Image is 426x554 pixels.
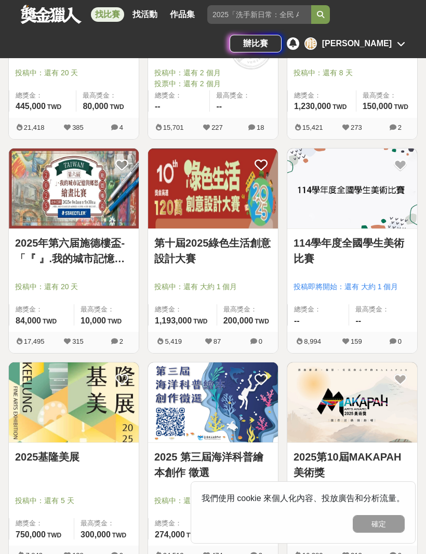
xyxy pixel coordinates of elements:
span: 1,230,000 [294,102,331,111]
img: Cover Image [287,148,417,228]
a: 找活動 [128,7,162,22]
a: Cover Image [287,148,417,229]
span: 0 [398,337,402,345]
span: 最高獎金： [355,304,411,315]
a: Cover Image [9,362,139,443]
span: 2 [398,124,402,131]
span: 投稿中：還有 8 天 [294,67,411,78]
span: 投票中：還有 2 個月 [154,78,272,89]
span: 385 [72,124,84,131]
a: 2025基隆美展 [15,449,132,465]
img: Cover Image [148,148,278,228]
span: 總獎金： [16,518,68,529]
span: TWD [255,318,269,325]
a: 2025 第三屆海洋科普繪本創作 徵選 [154,449,272,480]
span: -- [216,102,222,111]
span: 5,419 [165,337,182,345]
span: TWD [332,103,347,111]
img: Cover Image [148,362,278,442]
span: 750,000 [16,530,46,539]
span: 最高獎金： [216,90,272,101]
span: TWD [47,103,61,111]
span: 315 [72,337,84,345]
span: -- [294,316,300,325]
span: 2 [119,337,123,345]
span: 總獎金： [16,304,68,315]
span: 1,193,000 [155,316,192,325]
span: TWD [187,532,201,539]
span: TWD [112,532,126,539]
span: 273 [351,124,362,131]
span: 227 [211,124,223,131]
a: 第十屆2025綠色生活創意設計大賽 [154,235,272,266]
span: 15,421 [302,124,323,131]
button: 確定 [353,515,405,533]
a: Cover Image [9,148,139,229]
span: 投稿中：還有 20 天 [15,67,132,78]
span: 最高獎金： [81,304,132,315]
img: Cover Image [9,148,139,228]
span: TWD [110,103,124,111]
span: 84,000 [16,316,41,325]
span: 445,000 [16,102,46,111]
span: 300,000 [81,530,111,539]
span: -- [155,102,161,111]
span: 投稿中：還有 2 個月 [154,67,272,78]
span: 4 [119,124,123,131]
img: Cover Image [9,362,139,442]
span: 總獎金： [155,90,204,101]
span: 159 [351,337,362,345]
span: 投稿即將開始：還有 大約 1 個月 [294,281,411,292]
div: [PERSON_NAME] [322,37,392,50]
span: 17,495 [24,337,45,345]
span: 200,000 [223,316,254,325]
span: 總獎金： [155,518,209,529]
span: 總獎金： [155,304,210,315]
span: 8,994 [304,337,321,345]
span: 87 [214,337,221,345]
span: 18 [257,124,264,131]
span: TWD [193,318,207,325]
span: 總獎金： [16,90,70,101]
a: 作品集 [166,7,199,22]
a: Cover Image [148,362,278,443]
span: 0 [259,337,262,345]
a: 找比賽 [91,7,124,22]
span: 21,418 [24,124,45,131]
span: 10,000 [81,316,106,325]
span: 投稿中：還有 大約 1 個月 [154,281,272,292]
span: TWD [43,318,57,325]
span: 最高獎金： [363,90,411,101]
span: 投稿中：還有 2 個月 [154,495,272,506]
span: 最高獎金： [83,90,132,101]
a: 114學年度全國學生美術比賽 [294,235,411,266]
span: 274,000 [155,530,185,539]
span: 80,000 [83,102,108,111]
img: Cover Image [287,362,417,442]
span: -- [355,316,361,325]
a: Cover Image [148,148,278,229]
span: 我們使用 cookie 來個人化內容、投放廣告和分析流量。 [202,494,405,503]
span: 150,000 [363,102,393,111]
a: 辦比賽 [230,35,282,52]
a: Cover Image [287,362,417,443]
span: 最高獎金： [223,304,272,315]
span: 15,701 [163,124,184,131]
span: TWD [47,532,61,539]
span: 最高獎金： [81,518,132,529]
span: 投稿中：還有 20 天 [15,281,132,292]
span: 總獎金： [294,90,350,101]
span: TWD [394,103,408,111]
a: 2025年第六届施德樓盃-「『 』.我的城市記憶與鄉愁」繪畫比賽 [15,235,132,266]
span: 總獎金： [294,304,343,315]
input: 2025「洗手新日常：全民 ALL IN」洗手歌全台徵選 [207,5,311,24]
div: 熊 [304,37,317,50]
span: TWD [108,318,122,325]
a: 2025第10屆MAKAPAH美術獎 [294,449,411,480]
span: 投稿中：還有 5 天 [15,495,132,506]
